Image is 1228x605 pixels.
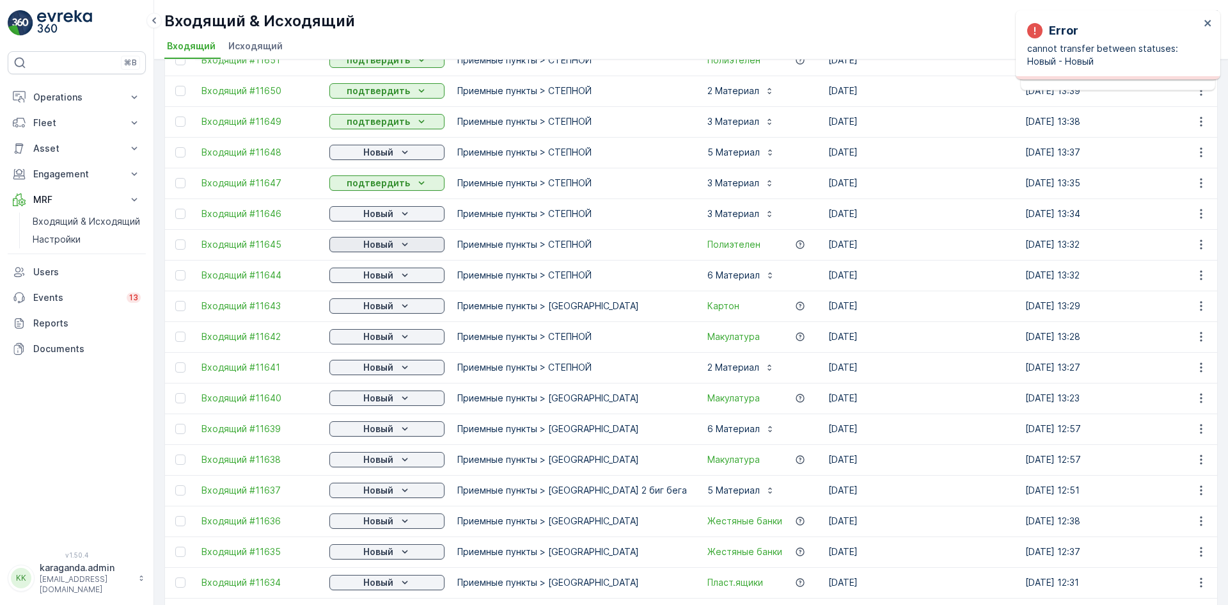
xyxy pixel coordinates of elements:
[33,291,119,304] p: Events
[201,515,317,528] span: Входящий #11636
[1049,22,1078,40] p: Error
[201,115,317,128] a: Входящий #11649
[707,545,782,558] span: Жестяные банки
[363,484,393,497] p: Новый
[8,311,146,336] a: Reports
[40,574,132,595] p: [EMAIL_ADDRESS][DOMAIN_NAME]
[33,142,120,155] p: Asset
[201,177,317,190] a: Входящий #11647
[28,213,146,230] a: Входящий & Исходящий
[201,576,317,589] a: Входящий #11634
[1019,106,1216,137] td: [DATE] 13:38
[175,86,185,96] div: Toggle Row Selected
[347,54,410,67] p: подтвердить
[457,54,687,67] p: Приемные пункты > СТЕПНОЙ
[363,515,393,528] p: Новый
[822,536,1019,567] td: [DATE]
[822,321,1019,352] td: [DATE]
[164,11,355,31] p: Входящий & Исходящий
[329,421,445,437] button: Новый
[8,551,146,559] span: v 1.50.4
[175,301,185,311] div: Toggle Row Selected
[329,452,445,467] button: Новый
[329,268,445,283] button: Новый
[201,361,317,374] a: Входящий #11641
[201,269,317,282] span: Входящий #11644
[1019,444,1216,475] td: [DATE] 12:57
[707,54,760,67] a: Полиэтелен
[822,106,1019,137] td: [DATE]
[329,544,445,560] button: Новый
[124,58,137,68] p: ⌘B
[329,391,445,406] button: Новый
[175,547,185,557] div: Toggle Row Selected
[37,10,92,36] img: logo_light-DOdMpM7g.png
[822,475,1019,506] td: [DATE]
[329,175,445,191] button: подтвердить
[8,161,146,187] button: Engagement
[363,146,393,159] p: Новый
[457,207,687,220] p: Приемные пункты > СТЕПНОЙ
[329,52,445,68] button: подтвердить
[175,239,185,250] div: Toggle Row Selected
[1019,567,1216,598] td: [DATE] 12:31
[707,207,759,220] p: 3 Материал
[175,455,185,465] div: Toggle Row Selected
[228,40,283,52] span: Исходящий
[329,206,445,222] button: Новый
[700,265,783,286] button: 6 Материал
[457,453,687,466] p: Приемные пункты > [GEOGRAPHIC_DATA]
[822,76,1019,106] td: [DATE]
[457,300,687,312] p: Приемные пункты > [GEOGRAPHIC_DATA]
[707,484,760,497] p: 5 Материал
[363,545,393,558] p: Новый
[347,177,410,190] p: подтвердить
[201,85,317,97] a: Входящий #11650
[363,423,393,435] p: Новый
[329,483,445,498] button: Новый
[1019,229,1216,260] td: [DATE] 13:32
[1204,18,1213,30] button: close
[457,330,687,343] p: Приемные пункты > СТЕПНОЙ
[347,115,410,128] p: подтвердить
[33,233,81,246] p: Настройки
[175,332,185,342] div: Toggle Row Selected
[700,173,782,193] button: 3 Материал
[707,392,760,405] span: Макулатура
[822,168,1019,198] td: [DATE]
[40,561,132,574] p: karaganda.admin
[457,115,687,128] p: Приемные пункты > СТЕПНОЙ
[201,392,317,405] a: Входящий #11640
[329,329,445,344] button: Новый
[329,83,445,99] button: подтвердить
[329,513,445,529] button: Новый
[347,85,410,97] p: подтвердить
[175,209,185,219] div: Toggle Row Selected
[822,198,1019,229] td: [DATE]
[167,40,216,52] span: Входящий
[700,357,782,378] button: 2 Материал
[363,269,393,282] p: Новый
[707,115,759,128] p: 3 Материал
[8,10,33,36] img: logo
[201,300,317,312] span: Входящий #11643
[1019,291,1216,321] td: [DATE] 13:29
[707,300,739,312] a: Картон
[707,453,760,466] span: Макулатура
[175,178,185,188] div: Toggle Row Selected
[707,269,760,282] p: 6 Материал
[457,515,687,528] p: Приемные пункты > [GEOGRAPHIC_DATA]
[700,480,783,501] button: 5 Материал
[1019,137,1216,168] td: [DATE] 13:37
[457,238,687,251] p: Приемные пункты > СТЕПНОЙ
[700,81,782,101] button: 2 Материал
[700,111,782,132] button: 3 Материал
[363,392,393,405] p: Новый
[822,291,1019,321] td: [DATE]
[8,136,146,161] button: Asset
[8,336,146,362] a: Documents
[363,576,393,589] p: Новый
[822,229,1019,260] td: [DATE]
